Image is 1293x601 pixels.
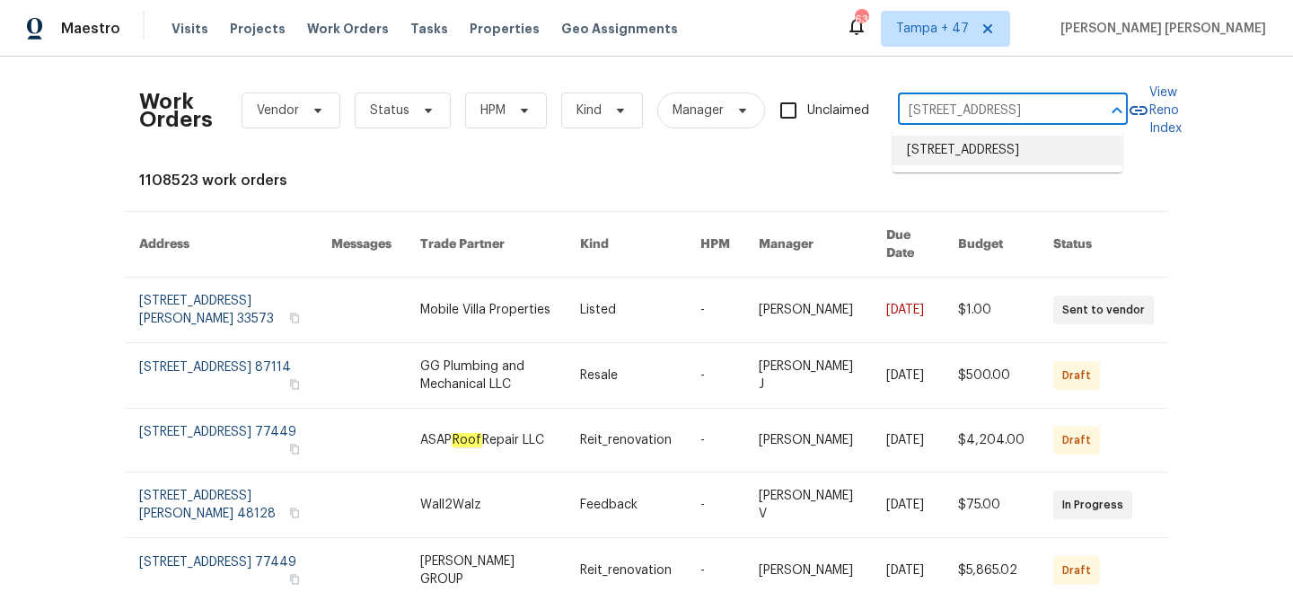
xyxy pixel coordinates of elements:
[370,102,409,119] span: Status
[317,212,406,278] th: Messages
[744,278,871,343] td: [PERSON_NAME]
[406,409,567,473] td: ASAP Repair LLC
[566,343,686,409] td: Resale
[139,93,213,128] h2: Work Orders
[286,441,303,457] button: Copy Address
[172,20,208,38] span: Visits
[230,20,286,38] span: Projects
[944,212,1039,278] th: Budget
[686,278,744,343] td: -
[744,343,871,409] td: [PERSON_NAME] J
[286,571,303,588] button: Copy Address
[744,409,871,473] td: [PERSON_NAME]
[576,102,602,119] span: Kind
[286,505,303,521] button: Copy Address
[566,212,686,278] th: Kind
[1104,98,1130,123] button: Close
[125,212,317,278] th: Address
[480,102,506,119] span: HPM
[686,473,744,538] td: -
[855,11,867,29] div: 634
[406,278,567,343] td: Mobile Villa Properties
[406,343,567,409] td: GG Plumbing and Mechanical LLC
[566,278,686,343] td: Listed
[686,409,744,473] td: -
[257,102,299,119] span: Vendor
[1053,20,1266,38] span: [PERSON_NAME] [PERSON_NAME]
[410,22,448,35] span: Tasks
[286,376,303,393] button: Copy Address
[561,20,678,38] span: Geo Assignments
[893,136,1122,165] li: [STREET_ADDRESS]
[898,97,1077,125] input: Enter in an address
[307,20,389,38] span: Work Orders
[406,212,567,278] th: Trade Partner
[872,212,944,278] th: Due Date
[1039,212,1168,278] th: Status
[406,473,567,538] td: Wall2Walz
[61,20,120,38] span: Maestro
[566,473,686,538] td: Feedback
[744,212,871,278] th: Manager
[896,20,969,38] span: Tampa + 47
[807,102,869,120] span: Unclaimed
[470,20,540,38] span: Properties
[139,172,1154,190] div: 1108523 work orders
[686,212,744,278] th: HPM
[1128,84,1182,137] a: View Reno Index
[286,310,303,326] button: Copy Address
[673,102,724,119] span: Manager
[744,473,871,538] td: [PERSON_NAME] V
[686,343,744,409] td: -
[566,409,686,473] td: Reit_renovation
